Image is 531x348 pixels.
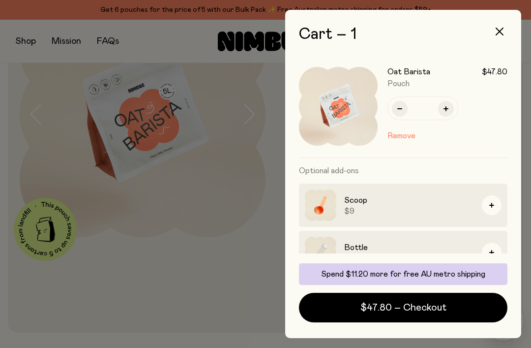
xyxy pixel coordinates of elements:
[482,67,507,77] span: $47.80
[344,242,474,253] h3: Bottle
[305,269,501,279] p: Spend $11.20 more for free AU metro shipping
[299,158,507,184] h3: Optional add-ons
[344,194,474,206] h3: Scoop
[344,206,474,216] span: $9
[360,301,446,315] span: $47.80 – Checkout
[387,80,410,88] span: Pouch
[387,67,430,77] h3: Oat Barista
[299,293,507,322] button: $47.80 – Checkout
[387,130,415,142] button: Remove
[299,26,507,43] h2: Cart – 1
